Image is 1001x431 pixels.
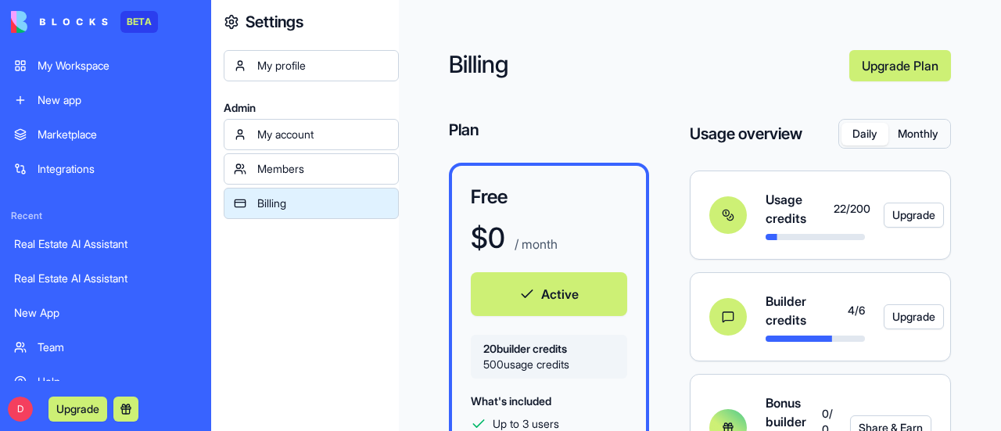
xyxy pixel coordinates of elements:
span: 4 / 6 [848,303,864,318]
div: My account [257,127,389,142]
div: My profile [257,58,389,74]
a: Upgrade [884,203,913,228]
a: Marketplace [5,119,206,150]
a: Billing [224,188,399,219]
div: Real Estate AI Assistant [14,236,197,252]
a: My profile [224,50,399,81]
div: My Workspace [38,58,197,74]
span: Admin [224,100,399,116]
a: Upgrade [48,400,107,416]
span: What's included [471,394,551,408]
button: Upgrade [48,397,107,422]
span: Recent [5,210,206,222]
a: Help [5,366,206,397]
h3: Free [471,185,627,210]
a: New App [5,297,206,329]
div: Help [38,374,197,390]
a: Real Estate AI Assistant [5,228,206,260]
span: Usage credits [766,190,834,228]
h1: $ 0 [471,222,505,253]
a: Members [224,153,399,185]
div: Billing [257,196,389,211]
img: logo [11,11,108,33]
h4: Settings [246,11,303,33]
div: Integrations [38,161,197,177]
span: 20 builder credits [483,341,615,357]
div: Members [257,161,389,177]
button: Monthly [888,123,948,145]
div: Team [38,339,197,355]
span: 22 / 200 [834,201,865,217]
div: Real Estate AI Assistant [14,271,197,286]
a: Upgrade [884,304,913,329]
div: New App [14,305,197,321]
h4: Plan [449,119,649,141]
h4: Usage overview [690,123,802,145]
span: Builder credits [766,292,848,329]
a: Real Estate AI Assistant [5,263,206,294]
a: My Workspace [5,50,206,81]
a: My account [224,119,399,150]
button: Daily [841,123,888,145]
button: Upgrade [884,203,944,228]
a: Team [5,332,206,363]
div: BETA [120,11,158,33]
div: Marketplace [38,127,197,142]
p: / month [511,235,558,253]
span: D [8,397,33,422]
a: Integrations [5,153,206,185]
button: Upgrade [884,304,944,329]
a: BETA [11,11,158,33]
span: 500 usage credits [483,357,615,372]
button: Active [471,272,627,316]
div: New app [38,92,197,108]
a: Upgrade Plan [849,50,951,81]
h2: Billing [449,50,837,81]
a: New app [5,84,206,116]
